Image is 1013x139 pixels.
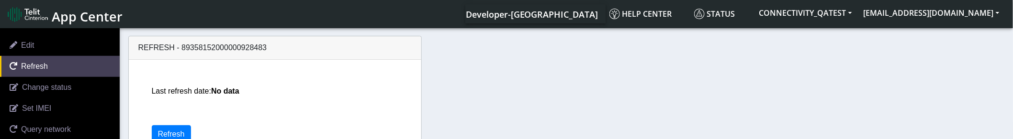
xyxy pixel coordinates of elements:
span: Refresh [21,62,48,70]
p: Last refresh date: [152,86,419,97]
a: Status [690,4,754,23]
span: Refresh - 89358152000000928483 [138,43,267,52]
span: Set IMEI [22,104,51,112]
a: Help center [606,4,690,23]
span: Edit [21,41,34,49]
img: knowledge.svg [609,9,620,19]
img: logo-telit-cinterion-gw-new.png [8,7,48,22]
span: Developer-[GEOGRAPHIC_DATA] [466,9,598,20]
img: status.svg [694,9,705,19]
span: Query network [21,125,71,133]
a: App Center [8,4,121,24]
a: Your current platform instance [465,4,598,23]
span: Change status [22,83,71,91]
strong: No data [211,87,239,95]
span: App Center [52,8,123,25]
button: [EMAIL_ADDRESS][DOMAIN_NAME] [858,4,1005,21]
span: Status [694,9,735,19]
span: Help center [609,9,672,19]
button: CONNECTIVITY_QATEST [754,4,858,21]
